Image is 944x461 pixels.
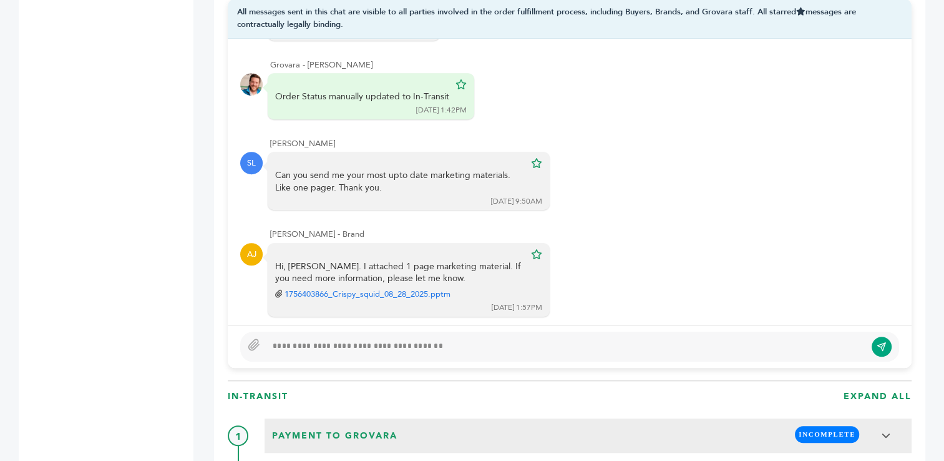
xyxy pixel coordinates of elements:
[275,169,525,194] div: Can you send me your most upto date marketing materials. Like one pager. Thank you.
[268,426,401,446] span: Payment to Grovara
[491,196,542,207] div: [DATE] 9:50AM
[275,91,449,103] div: Order Status manually updated to In-Transit
[275,260,525,300] div: Hi, [PERSON_NAME]. I attached 1 page marketing material. If you need more information, please let...
[270,229,899,240] div: [PERSON_NAME] - Brand
[228,390,288,403] h3: In-Transit
[270,138,899,149] div: [PERSON_NAME]
[795,426,859,443] span: INCOMPLETE
[240,152,263,174] div: SL
[285,289,450,300] a: 1756403866_Crispy_squid_08_28_2025.pptm
[240,243,263,265] div: AJ
[416,105,467,116] div: [DATE] 1:42PM
[844,390,912,403] h3: EXPAND ALL
[270,59,899,71] div: Grovara - [PERSON_NAME]
[492,302,542,313] div: [DATE] 1:57PM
